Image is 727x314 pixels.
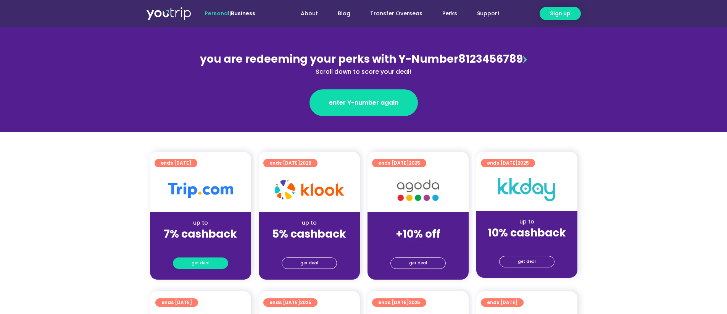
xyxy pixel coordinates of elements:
span: ends [DATE] [378,298,420,307]
span: up to [411,219,425,227]
span: ends [DATE] [487,298,517,307]
a: ends [DATE]2025 [372,298,426,307]
a: ends [DATE] [481,298,524,307]
a: About [291,6,328,21]
strong: 10% cashback [488,225,566,240]
span: 2025 [517,160,529,166]
div: Scroll down to score your deal! [198,67,529,76]
div: (for stays only) [156,241,245,249]
span: 2025 [300,160,311,166]
a: ends [DATE]2025 [481,159,535,167]
span: | [205,10,255,17]
strong: 5% cashback [272,227,346,241]
div: 8123456789 [198,51,529,76]
a: Business [231,10,255,17]
div: up to [156,219,245,227]
a: ends [DATE] [155,298,198,307]
a: ends [DATE]2025 [372,159,426,167]
span: you are redeeming your perks with Y-Number [200,52,458,66]
span: ends [DATE] [487,159,529,167]
a: enter Y-number again [309,89,418,116]
div: (for stays only) [265,241,354,249]
span: get deal [518,256,536,267]
span: ends [DATE] [161,159,191,167]
div: up to [265,219,354,227]
span: 2025 [409,299,420,306]
strong: 7% cashback [164,227,237,241]
span: 2025 [409,160,420,166]
span: ends [DATE] [269,298,311,307]
a: ends [DATE] [155,159,197,167]
span: ends [DATE] [161,298,192,307]
a: Blog [328,6,360,21]
a: ends [DATE]2025 [263,159,318,167]
span: 2025 [300,299,311,306]
a: Perks [432,6,467,21]
span: ends [DATE] [269,159,311,167]
span: ends [DATE] [378,159,420,167]
span: Sign up [550,10,571,18]
a: get deal [390,257,446,269]
span: get deal [409,258,427,269]
a: get deal [282,257,337,269]
span: enter Y-number again [329,98,398,107]
div: (for stays only) [374,241,463,249]
a: get deal [173,257,228,269]
span: get deal [300,258,318,269]
div: (for stays only) [482,240,571,248]
a: ends [DATE]2025 [263,298,318,307]
div: up to [482,218,571,226]
span: get deal [192,258,210,269]
a: get deal [499,256,555,267]
span: Personal [205,10,229,17]
a: Support [467,6,509,21]
strong: +10% off [396,227,440,241]
a: Transfer Overseas [360,6,432,21]
nav: Menu [276,6,509,21]
a: Sign up [540,7,581,20]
